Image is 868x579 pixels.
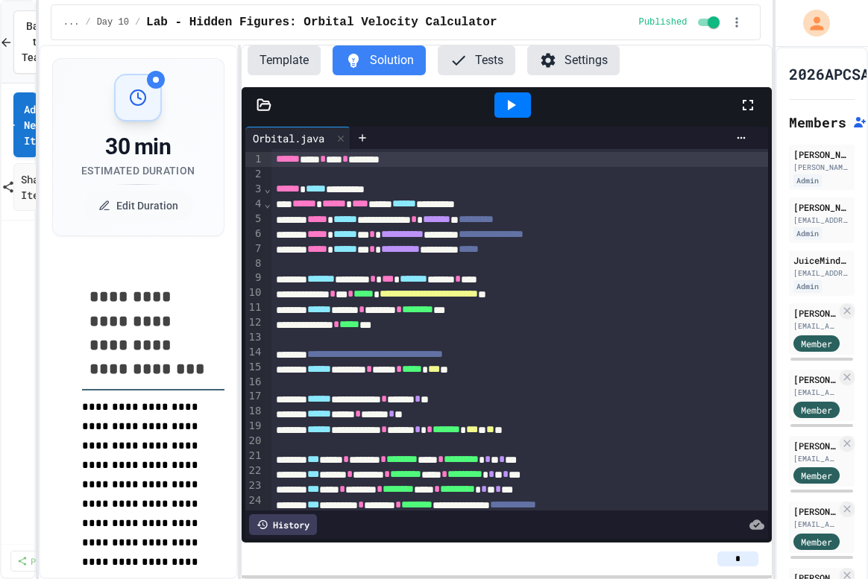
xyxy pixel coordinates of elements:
[793,453,837,464] div: [EMAIL_ADDRESS][DOMAIN_NAME]
[245,212,264,227] div: 5
[245,127,350,149] div: Orbital.java
[793,148,850,161] div: [PERSON_NAME]
[793,387,837,398] div: [EMAIL_ADDRESS][DOMAIN_NAME]
[245,330,264,345] div: 13
[333,45,426,75] button: Solution
[245,167,264,182] div: 2
[801,535,832,548] span: Member
[245,227,264,241] div: 6
[527,45,620,75] button: Settings
[248,45,321,75] button: Template
[97,16,129,28] span: Day 10
[801,337,832,350] span: Member
[146,13,497,31] span: Lab - Hidden Figures: Orbital Velocity Calculator
[245,419,264,434] div: 19
[793,306,837,320] div: [PERSON_NAME] ([EMAIL_ADDRESS][DOMAIN_NAME])
[793,280,822,293] div: Admin
[81,163,195,178] div: Estimated Duration
[245,449,264,463] div: 21
[245,389,264,404] div: 17
[793,227,822,240] div: Admin
[135,16,140,28] span: /
[245,300,264,315] div: 11
[245,315,264,330] div: 12
[245,360,264,375] div: 15
[789,112,846,133] h2: Members
[245,182,264,197] div: 3
[245,508,264,523] div: 25
[245,256,264,271] div: 8
[793,439,837,452] div: [PERSON_NAME]
[639,16,688,28] span: Published
[793,215,850,226] div: [EMAIL_ADDRESS][PERSON_NAME][DOMAIN_NAME]
[249,514,317,535] div: History
[245,493,264,508] div: 24
[13,92,37,157] a: Add New Item
[245,434,264,449] div: 20
[245,152,264,167] div: 1
[793,320,837,332] div: [EMAIL_ADDRESS][DOMAIN_NAME]
[787,6,834,40] div: My Account
[793,162,850,173] div: [PERSON_NAME][EMAIL_ADDRESS][DOMAIN_NAME]
[805,519,853,564] iframe: chat widget
[793,200,850,214] div: [PERSON_NAME] dev
[793,253,850,267] div: JuiceMind Official
[13,10,39,74] button: Back to Teams
[63,16,80,28] span: ...
[245,345,264,360] div: 14
[639,13,723,31] div: Content is published and visible to students
[245,285,264,300] div: 10
[245,375,264,390] div: 16
[85,16,90,28] span: /
[84,191,193,221] button: Edit Duration
[793,268,850,279] div: [EMAIL_ADDRESS][DOMAIN_NAME]
[245,404,264,419] div: 18
[245,241,264,256] div: 7
[245,130,332,146] div: Orbital.java
[81,133,195,160] div: 30 min
[22,19,54,66] span: Back to Teams
[13,163,39,211] a: Share Items
[801,403,832,417] span: Member
[438,45,515,75] button: Tests
[263,197,271,209] span: Fold line
[245,463,264,478] div: 22
[793,174,822,187] div: Admin
[793,373,837,386] div: [PERSON_NAME]
[245,197,264,212] div: 4
[245,270,264,285] div: 9
[263,183,271,194] span: Fold line
[245,478,264,493] div: 23
[744,455,853,518] iframe: chat widget
[10,551,74,572] a: Publish
[793,519,837,530] div: [EMAIL_ADDRESS][DOMAIN_NAME]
